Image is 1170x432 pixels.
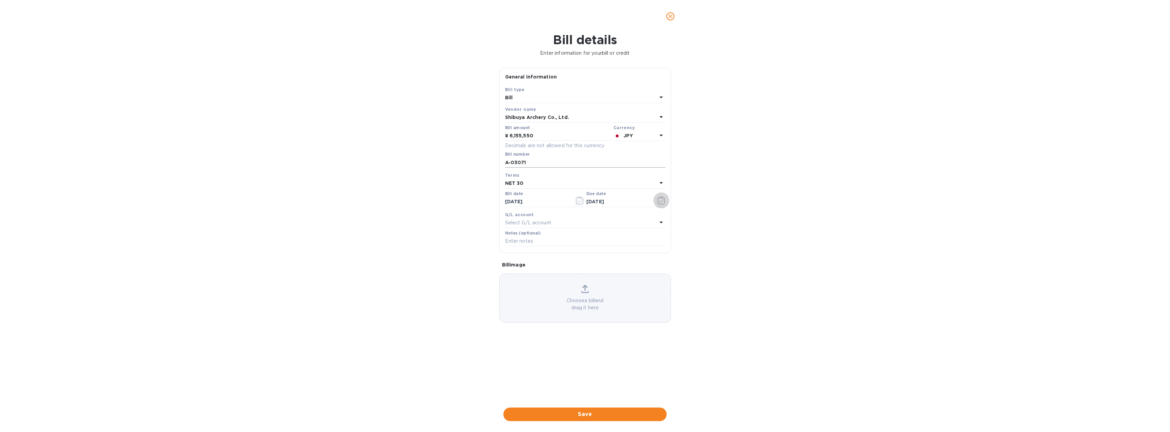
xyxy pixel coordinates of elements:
p: Select G/L account [505,219,551,226]
img: JPY [614,134,621,138]
p: Bill image [502,261,668,268]
b: JPY [623,133,633,138]
b: Bill [505,95,513,100]
b: NET 30 [505,180,524,186]
label: Due date [586,192,606,196]
span: Save [509,410,661,418]
b: General information [505,74,557,80]
div: ¥ [505,131,509,141]
b: Shibuya Archery Co., Ltd. [505,115,569,120]
input: Enter bill number [505,157,665,168]
input: ¥ Enter bill amount [509,131,611,141]
label: Bill number [505,153,530,157]
input: Enter notes [505,236,665,246]
p: Decimals are not allowed for this currency [505,142,611,149]
label: Notes (optional) [505,231,541,235]
label: Bill amount [505,126,530,130]
button: close [662,8,679,24]
h1: Bill details [5,33,1165,47]
input: Due date [586,197,651,207]
p: Enter information for your bill or credit [5,50,1165,57]
label: Bill date [505,192,523,196]
p: Choose a bill and drag it here [500,297,671,311]
b: Vendor name [505,107,536,112]
b: Bill type [505,87,525,92]
input: Select date [505,197,569,207]
b: G/L account [505,212,534,217]
b: Currency [614,125,635,130]
button: Save [503,408,667,421]
b: Terms [505,173,520,178]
